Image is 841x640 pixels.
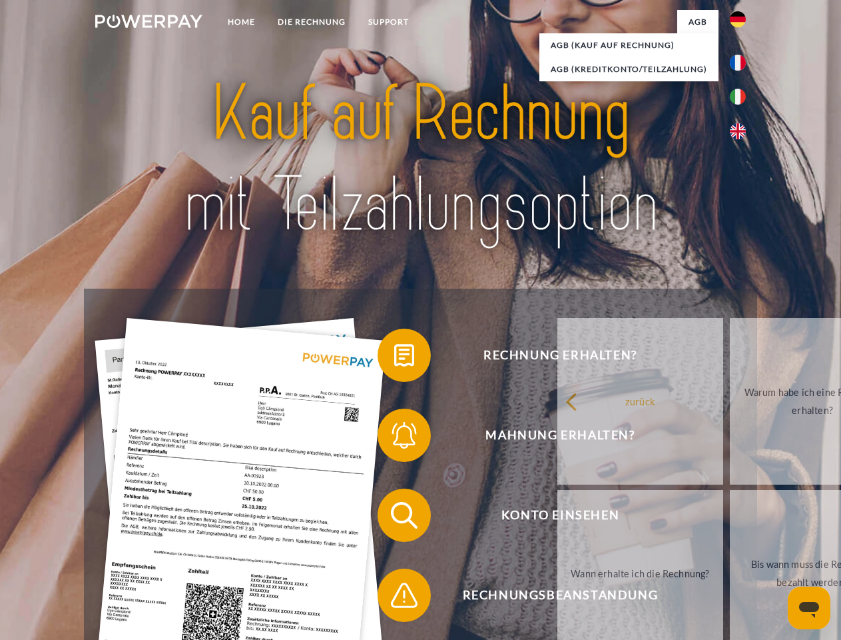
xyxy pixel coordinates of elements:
[730,55,746,71] img: fr
[378,329,724,382] button: Rechnung erhalten?
[378,569,724,622] button: Rechnungsbeanstandung
[539,57,718,81] a: AGB (Kreditkonto/Teilzahlung)
[388,419,421,452] img: qb_bell.svg
[266,10,357,34] a: DIE RECHNUNG
[730,11,746,27] img: de
[730,89,746,105] img: it
[388,499,421,532] img: qb_search.svg
[565,564,715,582] div: Wann erhalte ich die Rechnung?
[730,123,746,139] img: en
[127,64,714,255] img: title-powerpay_de.svg
[388,339,421,372] img: qb_bill.svg
[357,10,420,34] a: SUPPORT
[388,579,421,612] img: qb_warning.svg
[216,10,266,34] a: Home
[788,587,830,629] iframe: Schaltfläche zum Öffnen des Messaging-Fensters
[378,489,724,542] button: Konto einsehen
[677,10,718,34] a: agb
[378,409,724,462] button: Mahnung erhalten?
[95,15,202,28] img: logo-powerpay-white.svg
[539,33,718,57] a: AGB (Kauf auf Rechnung)
[565,392,715,410] div: zurück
